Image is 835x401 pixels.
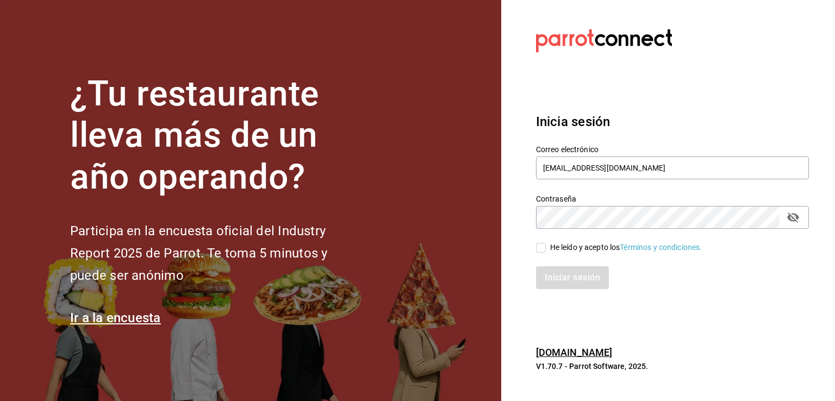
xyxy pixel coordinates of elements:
[536,361,809,372] p: V1.70.7 - Parrot Software, 2025.
[536,145,809,153] label: Correo electrónico
[536,347,613,358] a: [DOMAIN_NAME]
[550,242,702,253] div: He leído y acepto los
[70,220,364,286] h2: Participa en la encuesta oficial del Industry Report 2025 de Parrot. Te toma 5 minutos y puede se...
[536,156,809,179] input: Ingresa tu correo electrónico
[620,243,702,252] a: Términos y condiciones.
[784,208,802,227] button: passwordField
[70,73,364,198] h1: ¿Tu restaurante lleva más de un año operando?
[536,112,809,131] h3: Inicia sesión
[536,195,809,202] label: Contraseña
[70,310,161,325] a: Ir a la encuesta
